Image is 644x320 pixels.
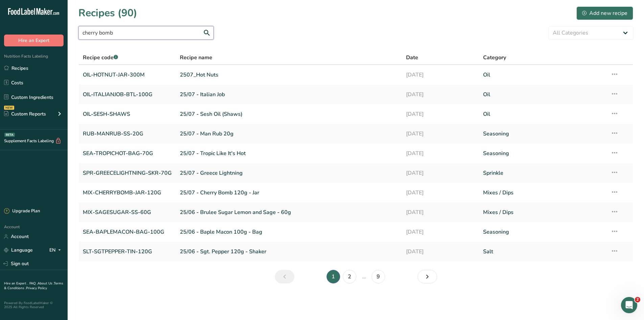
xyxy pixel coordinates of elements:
[483,244,602,259] a: Salt
[4,301,64,309] div: Powered By FoodLabelMaker © 2025 All Rights Reserved
[483,205,602,219] a: Mixes / Dips
[621,297,637,313] iframe: Intercom live chat
[180,166,398,180] a: 25/07 - Greece Lightning
[83,87,172,102] a: OIL-ITALIANJOB-BTL-100G
[406,186,475,200] a: [DATE]
[180,205,398,219] a: 25/06 - Brulee Sugar Lemon and Sage - 60g
[83,186,172,200] a: MIX-CHERRYBOMB-JAR-120G
[406,244,475,259] a: [DATE]
[83,127,172,141] a: RUB-MANRUB-SS-20G
[38,281,54,286] a: About Us .
[483,166,602,180] a: Sprinkle
[483,146,602,161] a: Seasoning
[483,107,602,121] a: Oil
[406,54,418,62] span: Date
[483,54,506,62] span: Category
[418,270,437,283] a: Next page
[180,127,398,141] a: 25/07 - Man Rub 20g
[406,225,475,239] a: [DATE]
[483,127,602,141] a: Seasoning
[4,208,40,215] div: Upgrade Plan
[83,244,172,259] a: SLT-SGTPEPPER-TIN-120G
[26,286,47,291] a: Privacy Policy
[4,281,63,291] a: Terms & Conditions .
[83,54,118,61] span: Recipe code
[180,146,398,161] a: 25/07 - Tropic Like It's Hot
[406,87,475,102] a: [DATE]
[180,244,398,259] a: 25/06 - Sgt. Pepper 120g - Shaker
[343,270,356,283] a: Page 2.
[483,225,602,239] a: Seasoning
[406,205,475,219] a: [DATE]
[83,146,172,161] a: SEA-TROPICHOT-BAG-70G
[29,281,38,286] a: FAQ .
[635,297,640,302] span: 2
[78,26,214,40] input: Search for recipe
[180,87,398,102] a: 25/07 - Italian Job
[49,246,64,254] div: EN
[180,225,398,239] a: 25/06 - Baple Macon 100g - Bag
[180,54,212,62] span: Recipe name
[406,68,475,82] a: [DATE]
[4,106,14,110] div: NEW
[4,133,15,137] div: BETA
[4,110,46,118] div: Custom Reports
[180,68,398,82] a: 2507_Hot Nuts
[275,270,294,283] a: Previous page
[4,244,33,256] a: Language
[83,225,172,239] a: SEA-BAPLEMACON-BAG-100G
[582,9,627,17] div: Add new recipe
[372,270,385,283] a: Page 9.
[180,186,398,200] a: 25/07 - Cherry Bomb 120g - Jar
[483,186,602,200] a: Mixes / Dips
[483,87,602,102] a: Oil
[483,68,602,82] a: Oil
[83,68,172,82] a: OIL-HOTNUT-JAR-300M
[83,205,172,219] a: MIX-SAGESUGAR-SS-60G
[180,107,398,121] a: 25/07 - Sesh Oil (Shaws)
[406,107,475,121] a: [DATE]
[83,166,172,180] a: SPR-GREECELIGHTNING-SKR-70G
[78,5,137,21] h1: Recipes (90)
[4,35,64,46] button: Hire an Expert
[4,281,28,286] a: Hire an Expert .
[406,166,475,180] a: [DATE]
[83,107,172,121] a: OIL-SESH-SHAWS
[406,146,475,161] a: [DATE]
[576,6,633,20] button: Add new recipe
[406,127,475,141] a: [DATE]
